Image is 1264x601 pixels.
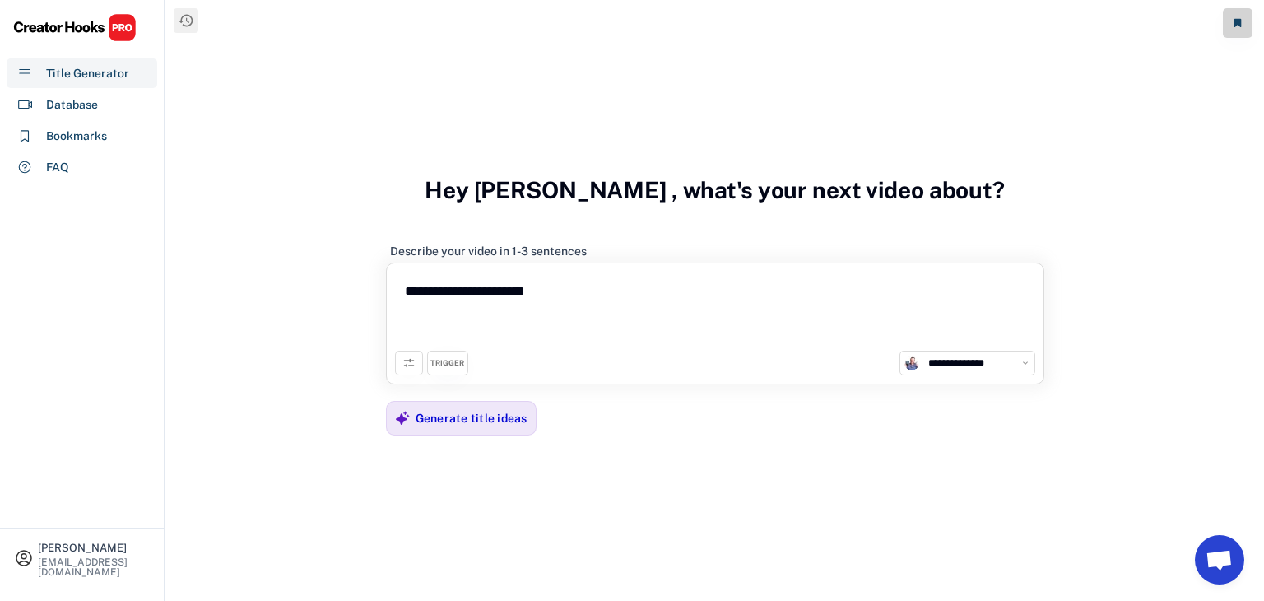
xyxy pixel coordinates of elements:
a: Open chat [1195,535,1244,585]
div: Database [46,96,98,114]
div: Describe your video in 1-3 sentences [390,244,587,259]
div: Generate title ideas [416,411,527,426]
img: channels4_profile.jpg [904,356,919,370]
h3: Hey [PERSON_NAME] , what's your next video about? [425,159,1005,221]
div: Bookmarks [46,128,107,145]
div: TRIGGER [430,358,464,369]
div: [EMAIL_ADDRESS][DOMAIN_NAME] [38,557,150,577]
div: FAQ [46,159,69,176]
div: [PERSON_NAME] [38,543,150,553]
img: CHPRO%20Logo.svg [13,13,137,42]
div: Title Generator [46,65,129,82]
